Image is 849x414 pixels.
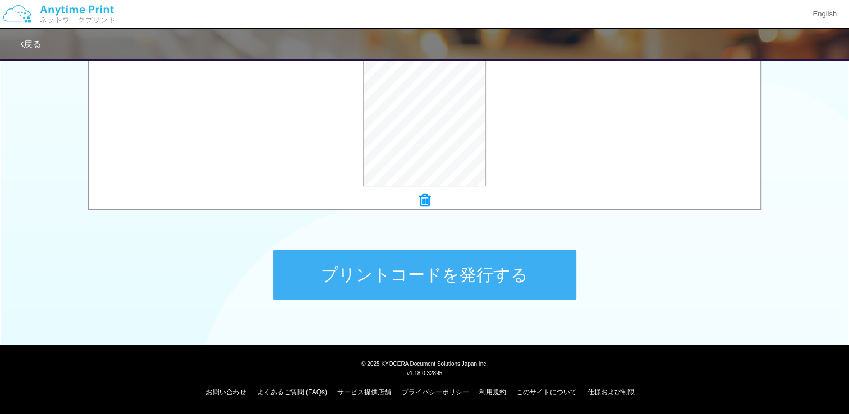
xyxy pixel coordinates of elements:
[20,39,42,49] a: 戻る
[516,388,577,396] a: このサイトについて
[588,388,635,396] a: 仕様および制限
[273,250,576,300] button: プリントコードを発行する
[402,388,469,396] a: プライバシーポリシー
[479,388,506,396] a: 利用規約
[206,388,246,396] a: お問い合わせ
[407,370,442,376] span: v1.18.0.32895
[361,360,488,367] span: © 2025 KYOCERA Document Solutions Japan Inc.
[257,388,327,396] a: よくあるご質問 (FAQs)
[337,388,391,396] a: サービス提供店舗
